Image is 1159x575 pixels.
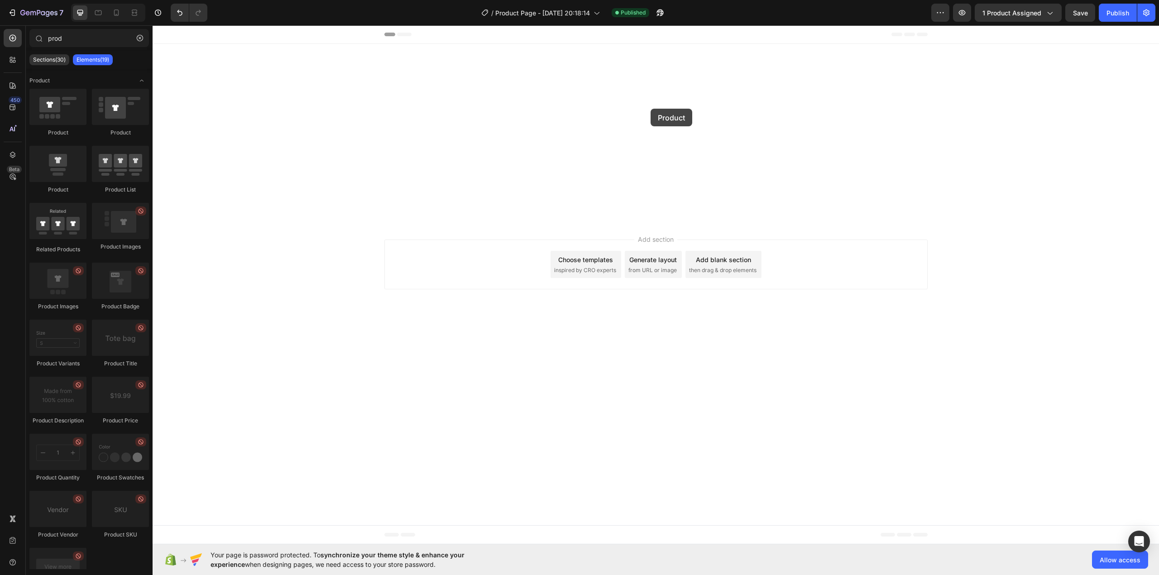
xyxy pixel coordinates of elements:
[92,531,149,539] div: Product SKU
[171,4,207,22] div: Undo/Redo
[975,4,1062,22] button: 1 product assigned
[9,96,22,104] div: 450
[92,474,149,482] div: Product Swatches
[29,474,86,482] div: Product Quantity
[92,302,149,311] div: Product Badge
[92,243,149,251] div: Product Images
[29,77,50,85] span: Product
[211,550,500,569] span: Your page is password protected. To when designing pages, we need access to your store password.
[7,166,22,173] div: Beta
[29,417,86,425] div: Product Description
[29,302,86,311] div: Product Images
[982,8,1041,18] span: 1 product assigned
[495,8,590,18] span: Product Page - [DATE] 20:18:14
[211,551,465,568] span: synchronize your theme style & enhance your experience
[134,73,149,88] span: Toggle open
[29,186,86,194] div: Product
[1100,555,1140,565] span: Allow access
[92,359,149,368] div: Product Title
[92,186,149,194] div: Product List
[1128,531,1150,552] div: Open Intercom Messenger
[1092,551,1148,569] button: Allow access
[1073,9,1088,17] span: Save
[92,417,149,425] div: Product Price
[153,25,1159,544] iframe: Design area
[1065,4,1095,22] button: Save
[29,129,86,137] div: Product
[1106,8,1129,18] div: Publish
[621,9,646,17] span: Published
[1099,4,1137,22] button: Publish
[29,29,149,47] input: Search Sections & Elements
[77,56,109,63] p: Elements(19)
[29,531,86,539] div: Product Vendor
[29,359,86,368] div: Product Variants
[92,129,149,137] div: Product
[491,8,493,18] span: /
[59,7,63,18] p: 7
[33,56,66,63] p: Sections(30)
[4,4,67,22] button: 7
[29,245,86,254] div: Related Products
